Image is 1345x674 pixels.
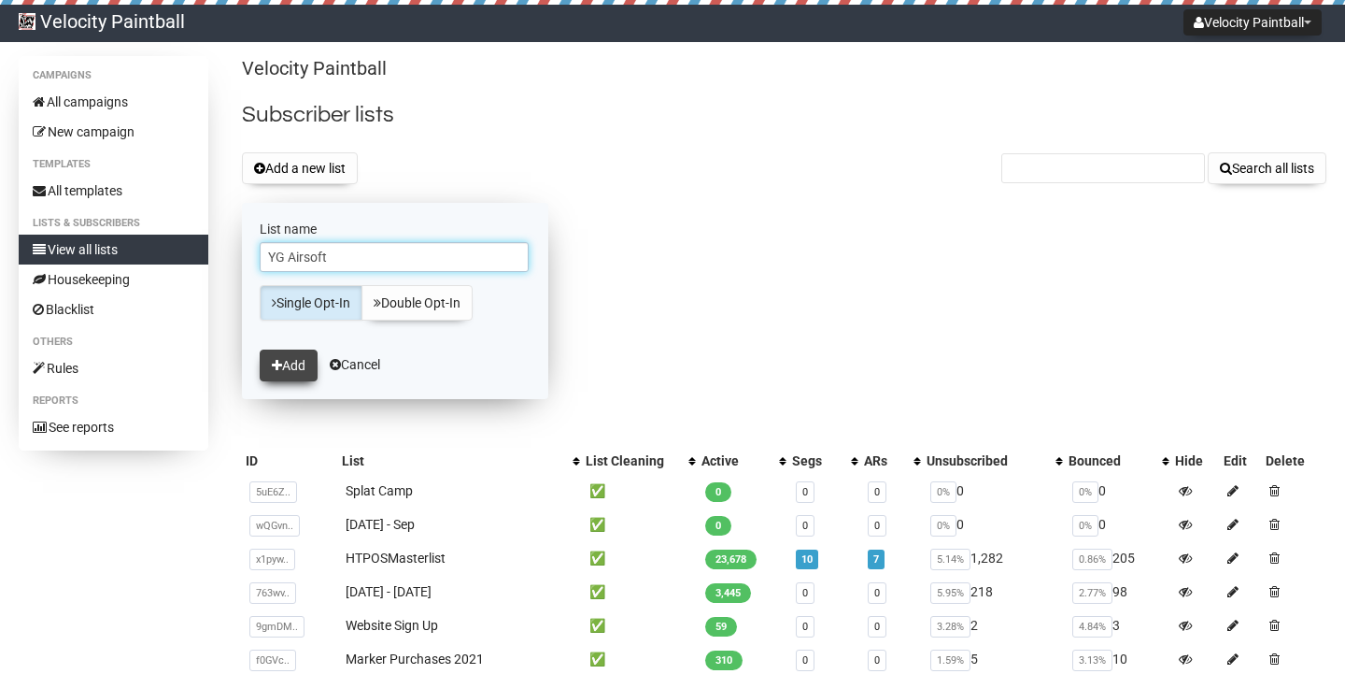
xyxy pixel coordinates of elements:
[874,520,880,532] a: 0
[260,221,531,237] label: List name
[698,448,788,474] th: Active: No sort applied, activate to apply an ascending sort
[586,452,679,470] div: List Cleaning
[342,452,563,470] div: List
[242,448,338,474] th: ID: No sort applied, sorting is disabled
[330,357,380,372] a: Cancel
[927,452,1046,470] div: Unsubscribed
[1065,474,1171,508] td: 0
[801,553,813,566] a: 10
[788,448,860,474] th: Segs: No sort applied, activate to apply an ascending sort
[874,654,880,667] a: 0
[582,448,698,474] th: List Cleaning: No sort applied, activate to apply an ascending sort
[249,650,296,671] span: f0GVc..
[249,481,297,503] span: 5uE6Z..
[19,353,208,383] a: Rules
[361,285,473,321] a: Double Opt-In
[260,350,318,381] button: Add
[346,517,415,532] a: [DATE] - Sep
[923,474,1065,508] td: 0
[1266,452,1323,470] div: Delete
[338,448,582,474] th: List: No sort applied, activate to apply an ascending sort
[346,652,484,667] a: Marker Purchases 2021
[930,515,956,537] span: 0%
[582,541,698,575] td: ✅
[1183,9,1322,36] button: Velocity Paintball
[802,520,808,532] a: 0
[249,549,295,570] span: x1pyw..
[19,331,208,353] li: Others
[19,65,208,87] li: Campaigns
[1072,616,1112,638] span: 4.84%
[19,412,208,442] a: See reports
[1208,152,1326,184] button: Search all lists
[1065,541,1171,575] td: 205
[1072,549,1112,570] span: 0.86%
[705,482,731,502] span: 0
[242,56,1326,81] p: Velocity Paintball
[873,553,879,566] a: 7
[1065,609,1171,642] td: 3
[860,448,923,474] th: ARs: No sort applied, activate to apply an ascending sort
[1224,452,1258,470] div: Edit
[930,616,970,638] span: 3.28%
[705,550,757,569] span: 23,678
[1220,448,1262,474] th: Edit: No sort applied, sorting is disabled
[582,609,698,642] td: ✅
[923,508,1065,541] td: 0
[242,152,358,184] button: Add a new list
[1072,582,1112,604] span: 2.77%
[1065,448,1171,474] th: Bounced: No sort applied, activate to apply an ascending sort
[582,575,698,609] td: ✅
[246,452,334,470] div: ID
[242,98,1326,132] h2: Subscriber lists
[1171,448,1220,474] th: Hide: No sort applied, sorting is disabled
[1065,508,1171,541] td: 0
[705,617,737,637] span: 59
[19,265,208,294] a: Housekeeping
[19,176,208,206] a: All templates
[19,294,208,324] a: Blacklist
[19,13,35,30] img: 28.jpg
[1175,452,1216,470] div: Hide
[346,618,438,633] a: Website Sign Up
[19,235,208,265] a: View all lists
[923,541,1065,575] td: 1,282
[1065,575,1171,609] td: 98
[874,587,880,599] a: 0
[930,549,970,570] span: 5.14%
[19,117,208,147] a: New campaign
[346,483,413,498] a: Splat Camp
[1072,481,1098,503] span: 0%
[249,515,300,537] span: wQGvn..
[802,621,808,633] a: 0
[923,575,1065,609] td: 218
[705,583,751,603] span: 3,445
[1069,452,1153,470] div: Bounced
[346,584,432,599] a: [DATE] - [DATE]
[260,285,362,321] a: Single Opt-In
[701,452,770,470] div: Active
[19,87,208,117] a: All campaigns
[1072,650,1112,671] span: 3.13%
[874,621,880,633] a: 0
[864,452,904,470] div: ARs
[1072,515,1098,537] span: 0%
[249,582,296,604] span: 763wv..
[19,212,208,235] li: Lists & subscribers
[1262,448,1326,474] th: Delete: No sort applied, sorting is disabled
[874,486,880,498] a: 0
[923,609,1065,642] td: 2
[346,551,446,566] a: HTPOSMasterlist
[705,516,731,536] span: 0
[249,616,304,638] span: 9gmDM..
[19,153,208,176] li: Templates
[930,650,970,671] span: 1.59%
[582,474,698,508] td: ✅
[802,654,808,667] a: 0
[19,390,208,412] li: Reports
[930,582,970,604] span: 5.95%
[923,448,1065,474] th: Unsubscribed: No sort applied, activate to apply an ascending sort
[792,452,842,470] div: Segs
[930,481,956,503] span: 0%
[260,242,529,272] input: The name of your new list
